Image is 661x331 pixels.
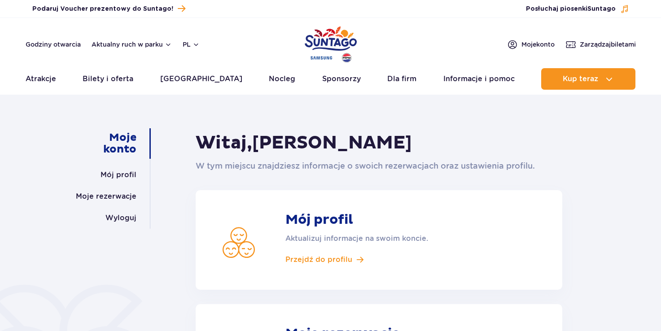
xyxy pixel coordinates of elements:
[83,68,133,90] a: Bilety i oferta
[32,3,185,15] a: Podaruj Voucher prezentowy do Suntago!
[105,207,136,229] a: Wyloguj
[521,40,555,49] span: Moje konto
[541,68,635,90] button: Kup teraz
[305,22,357,64] a: Park of Poland
[526,4,629,13] button: Posłuchaj piosenkiSuntago
[565,39,636,50] a: Zarządzajbiletami
[526,4,616,13] span: Posłuchaj piosenki
[76,186,136,207] a: Moje rezerwacje
[160,68,242,90] a: [GEOGRAPHIC_DATA]
[92,41,172,48] button: Aktualny ruch w parku
[196,160,562,172] p: W tym miejscu znajdziesz informacje o swoich rezerwacjach oraz ustawienia profilu.
[580,40,636,49] span: Zarządzaj biletami
[269,68,295,90] a: Nocleg
[563,75,598,83] span: Kup teraz
[387,68,416,90] a: Dla firm
[507,39,555,50] a: Mojekonto
[183,40,200,49] button: pl
[78,128,136,159] a: Moje konto
[285,233,496,244] p: Aktualizuj informacje na swoim koncie.
[101,164,136,186] a: Mój profil
[252,132,412,154] span: [PERSON_NAME]
[26,68,56,90] a: Atrakcje
[26,40,81,49] a: Godziny otwarcia
[587,6,616,12] span: Suntago
[443,68,515,90] a: Informacje i pomoc
[32,4,173,13] span: Podaruj Voucher prezentowy do Suntago!
[285,212,496,228] strong: Mój profil
[322,68,361,90] a: Sponsorzy
[285,255,352,265] span: Przejdź do profilu
[196,132,562,154] h1: Witaj,
[285,255,496,265] a: Przejdź do profilu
